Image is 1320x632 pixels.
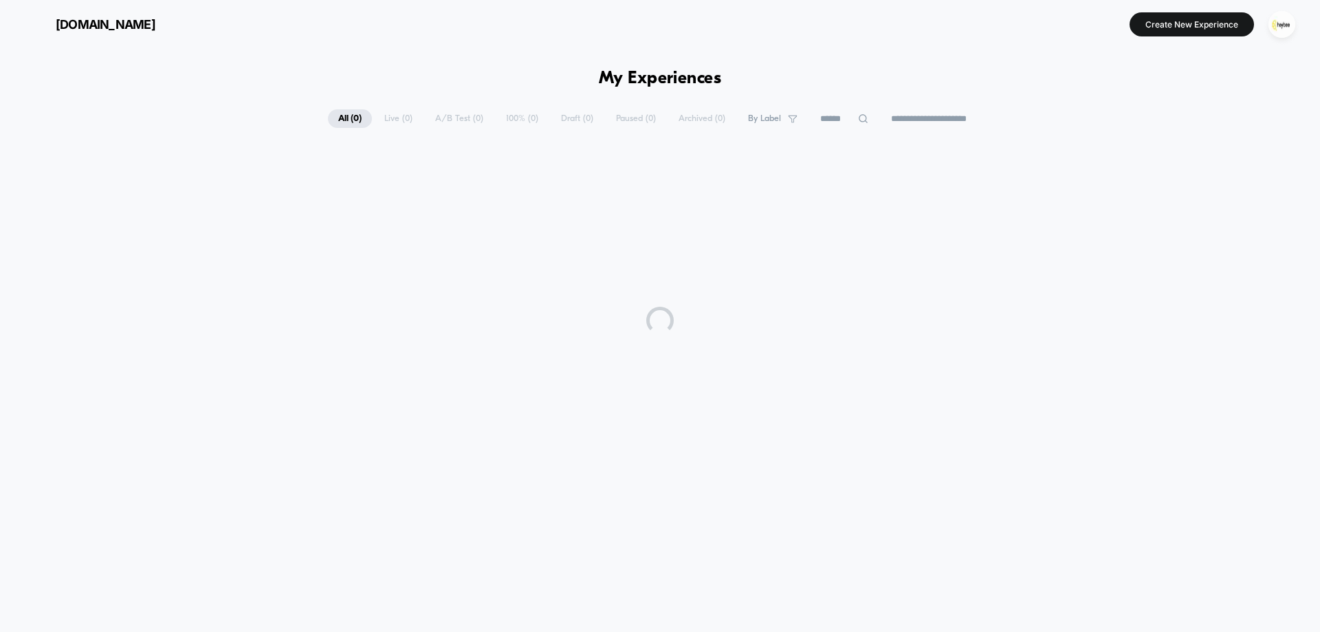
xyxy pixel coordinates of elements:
button: ppic [1264,10,1299,39]
span: All ( 0 ) [328,109,372,128]
span: [DOMAIN_NAME] [56,17,155,32]
button: Create New Experience [1130,12,1254,36]
img: ppic [1268,11,1295,38]
span: By Label [748,113,781,124]
button: [DOMAIN_NAME] [21,13,159,35]
h1: My Experiences [599,69,722,89]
